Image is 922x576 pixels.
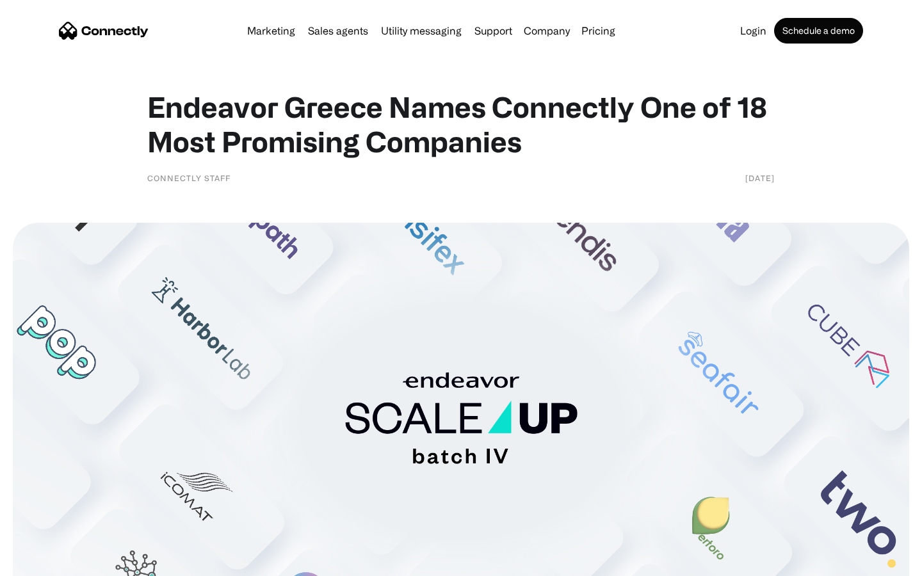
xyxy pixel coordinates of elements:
[469,26,517,36] a: Support
[13,554,77,572] aside: Language selected: English
[576,26,620,36] a: Pricing
[774,18,863,44] a: Schedule a demo
[26,554,77,572] ul: Language list
[303,26,373,36] a: Sales agents
[147,172,230,184] div: Connectly Staff
[745,172,775,184] div: [DATE]
[242,26,300,36] a: Marketing
[147,90,775,159] h1: Endeavor Greece Names Connectly One of 18 Most Promising Companies
[524,22,570,40] div: Company
[376,26,467,36] a: Utility messaging
[735,26,772,36] a: Login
